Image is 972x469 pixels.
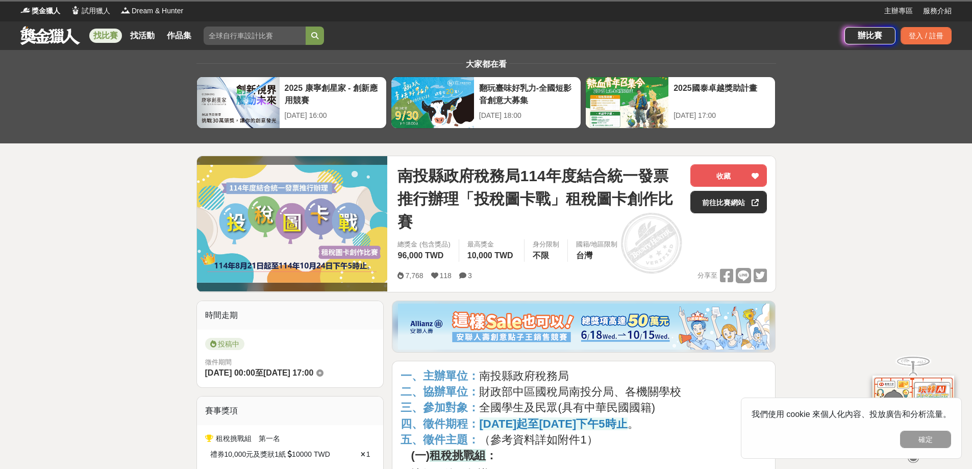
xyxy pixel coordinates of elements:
span: 財政部中區國稅局南投分局、各機關學校 [479,385,681,398]
span: 大家都在看 [463,60,509,68]
a: LogoDream & Hunter [120,6,183,16]
strong: (一) [411,449,430,462]
a: 主辦專區 [884,6,913,16]
span: 1 [366,450,370,458]
button: 確定 [900,431,951,448]
strong: 三、參加對象： [401,401,479,414]
img: Logo [120,5,131,15]
a: Logo獎金獵人 [20,6,60,16]
img: Logo [20,5,31,15]
span: 至 [255,368,263,377]
span: 。 [628,417,639,430]
strong: 租稅挑戰組 [430,449,486,462]
div: 翻玩臺味好乳力-全國短影音創意大募集 [479,82,576,105]
span: 試用獵人 [82,6,110,16]
span: 台灣 [576,251,592,260]
div: 時間走期 [197,301,384,330]
a: Logo試用獵人 [70,6,110,16]
div: 2025國泰卓越獎助計畫 [674,82,770,105]
strong: 一、主辦單位： [401,369,479,382]
span: [DATE] 17:00 [263,368,313,377]
div: 賽事獎項 [197,397,384,425]
strong: 五、徵件主題： [401,433,479,446]
span: 南投縣政府稅務局114年度結合統一發票推行辦理「投稅圖卡戰」租稅圖卡創作比賽 [397,164,682,233]
span: [DATE] 00:00 [205,368,255,377]
strong: ： [486,449,497,462]
span: 全國學生及民眾(具有中華民國國籍) [479,401,655,414]
span: TWD [314,449,330,460]
span: 禮券10,000元及獎狀1紙 [210,449,286,460]
strong: 四、徵件期程： [401,417,479,430]
img: dcc59076-91c0-4acb-9c6b-a1d413182f46.png [398,304,769,350]
div: [DATE] 16:00 [285,110,381,121]
a: 2025國泰卓越獎助計畫[DATE] 17:00 [585,77,776,129]
div: [DATE] 18:00 [479,110,576,121]
span: 3 [468,271,472,280]
button: 收藏 [690,164,767,187]
strong: 二、協辦單位： [401,385,479,398]
div: [DATE] 17:00 [674,110,770,121]
a: 前往比賽網站 [690,191,767,213]
a: 找比賽 [89,29,122,43]
span: 不限 [533,251,549,260]
img: d2146d9a-e6f6-4337-9592-8cefde37ba6b.png [873,371,954,439]
a: 找活動 [126,29,159,43]
img: Logo [70,5,81,15]
div: 國籍/地區限制 [576,239,618,250]
img: Cover Image [197,165,388,283]
span: （參考資料詳如附件1） [479,433,597,446]
span: 獎金獵人 [32,6,60,16]
span: Dream & Hunter [132,6,183,16]
a: 服務介紹 [923,6,952,16]
span: 10000 [292,449,312,460]
input: 全球自行車設計比賽 [204,27,306,45]
span: 96,000 TWD [397,251,443,260]
strong: [DATE]起至[DATE]下午5時止 [479,417,627,430]
span: 最高獎金 [467,239,516,250]
span: 投稿中 [205,338,244,350]
a: 作品集 [163,29,195,43]
a: 辦比賽 [844,27,895,44]
span: 徵件期間 [205,358,232,366]
span: 7,768 [405,271,423,280]
span: 我們使用 cookie 來個人化內容、投放廣告和分析流量。 [752,410,951,418]
span: 南投縣政府稅務局 [479,369,569,382]
div: 身分限制 [533,239,559,250]
span: 10,000 TWD [467,251,513,260]
div: 登入 / 註冊 [901,27,952,44]
span: 總獎金 (包含獎品) [397,239,450,250]
span: 分享至 [697,268,717,283]
a: 翻玩臺味好乳力-全國短影音創意大募集[DATE] 18:00 [391,77,581,129]
a: 2025 康寧創星家 - 創新應用競賽[DATE] 16:00 [196,77,387,129]
span: 租稅挑戰組 第一名 [216,434,280,442]
div: 2025 康寧創星家 - 創新應用競賽 [285,82,381,105]
span: 118 [440,271,452,280]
